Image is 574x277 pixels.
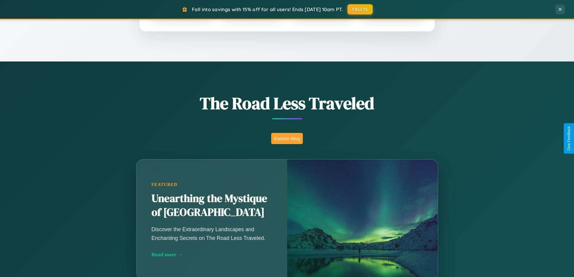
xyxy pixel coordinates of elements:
div: Featured [152,182,272,187]
button: Explore Blog [271,133,303,144]
button: FALL15 [347,4,373,14]
div: Give Feedback [567,126,571,151]
p: Discover the Extraordinary Landscapes and Enchanting Secrets on The Road Less Traveled. [152,225,272,242]
span: Fall into savings with 15% off for all users! Ends [DATE] 10am PT. [192,6,343,12]
h1: The Road Less Traveled [106,92,468,115]
div: Read more → [152,251,272,258]
h2: Unearthing the Mystique of [GEOGRAPHIC_DATA] [152,192,272,219]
